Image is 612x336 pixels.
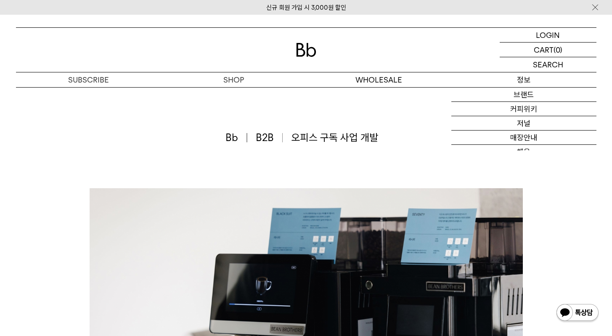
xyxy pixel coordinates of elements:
[500,43,596,57] a: CART (0)
[500,28,596,43] a: LOGIN
[266,4,346,11] a: 신규 회원 가입 시 3,000원 할인
[536,28,560,42] p: LOGIN
[296,43,316,57] img: 로고
[291,131,378,145] span: 오피스 구독 사업 개발
[451,102,596,116] a: 커피위키
[451,72,596,87] p: 정보
[256,131,283,145] span: B2B
[225,131,247,145] span: Bb
[534,43,554,57] p: CART
[306,72,451,87] p: WHOLESALE
[451,116,596,131] a: 저널
[451,88,596,102] a: 브랜드
[533,57,563,72] p: SEARCH
[451,145,596,159] a: 채용
[556,303,599,323] img: 카카오톡 채널 1:1 채팅 버튼
[16,72,161,87] a: SUBSCRIBE
[554,43,562,57] p: (0)
[451,131,596,145] a: 매장안내
[161,72,306,87] a: SHOP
